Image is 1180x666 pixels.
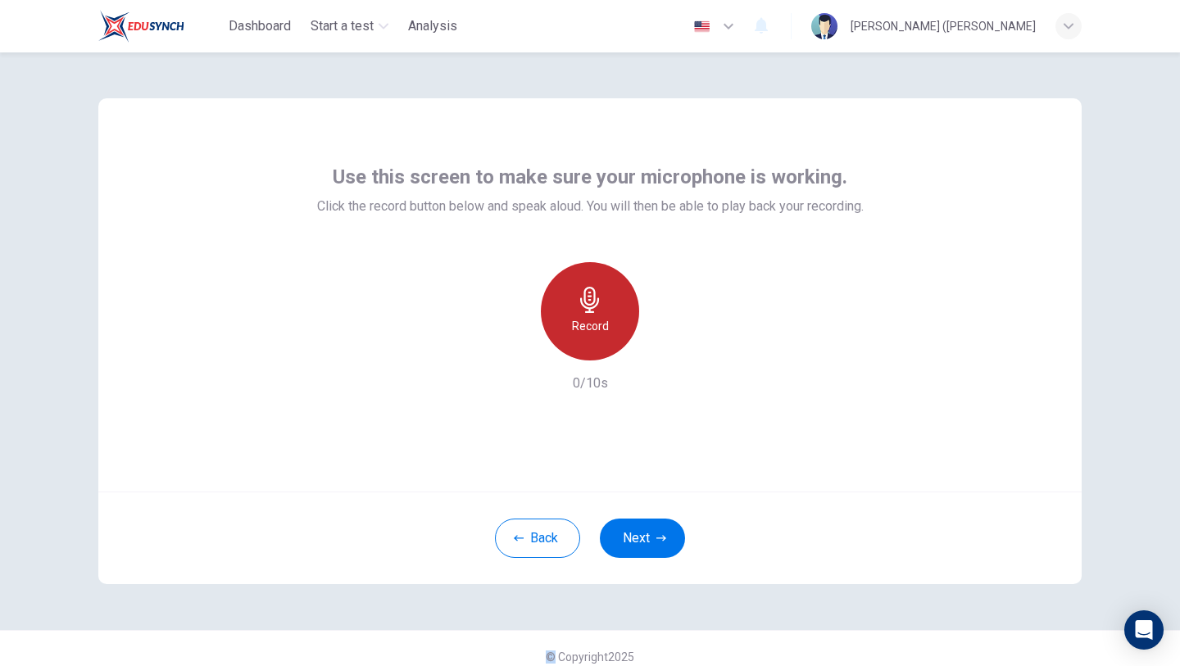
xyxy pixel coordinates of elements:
[573,374,608,393] h6: 0/10s
[541,262,639,360] button: Record
[600,519,685,558] button: Next
[98,10,184,43] img: EduSynch logo
[304,11,395,41] button: Start a test
[311,16,374,36] span: Start a test
[495,519,580,558] button: Back
[851,16,1036,36] div: [PERSON_NAME] ([PERSON_NAME]
[98,10,222,43] a: EduSynch logo
[692,20,712,33] img: en
[408,16,457,36] span: Analysis
[546,650,634,664] span: © Copyright 2025
[333,164,847,190] span: Use this screen to make sure your microphone is working.
[402,11,464,41] button: Analysis
[317,197,864,216] span: Click the record button below and speak aloud. You will then be able to play back your recording.
[811,13,837,39] img: Profile picture
[1124,610,1164,650] div: Open Intercom Messenger
[222,11,297,41] button: Dashboard
[229,16,291,36] span: Dashboard
[572,316,609,336] h6: Record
